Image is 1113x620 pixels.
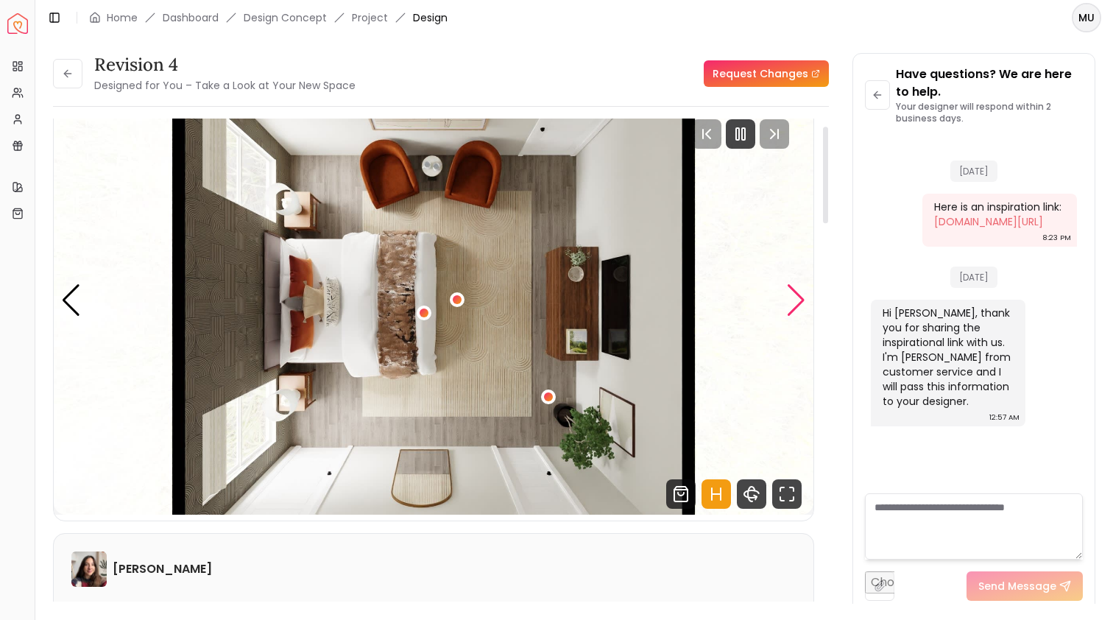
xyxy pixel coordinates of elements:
div: Here is an inspiration link: [934,200,1062,229]
a: Spacejoy [7,13,28,34]
p: Have questions? We are here to help. [896,66,1083,101]
button: MU [1072,3,1101,32]
div: Hi [PERSON_NAME], thank you for sharing the inspirational link with us. I'm [PERSON_NAME] from cu... [883,306,1011,409]
div: Next slide [786,284,806,317]
small: Designed for You – Take a Look at Your New Space [94,78,356,93]
img: Design Render 4 [54,87,813,515]
svg: Fullscreen [772,479,802,509]
img: Maria Castillero [71,552,107,587]
svg: Shop Products from this design [666,479,696,509]
svg: Hotspots Toggle [702,479,731,509]
a: [DOMAIN_NAME][URL] [934,214,1043,229]
div: Carousel [54,87,813,515]
div: 12:57 AM [989,410,1020,425]
svg: 360 View [737,479,766,509]
span: MU [1073,4,1100,31]
span: [DATE] [950,161,997,182]
h6: [PERSON_NAME] [113,560,212,578]
li: Design Concept [244,10,327,25]
span: Design [413,10,448,25]
a: Dashboard [163,10,219,25]
svg: Pause [732,125,749,143]
span: [DATE] [950,267,997,288]
a: Project [352,10,388,25]
div: Previous slide [61,284,81,317]
a: Request Changes [704,60,829,87]
h3: Revision 4 [94,53,356,77]
div: 4 / 5 [54,87,813,515]
a: Home [107,10,138,25]
nav: breadcrumb [89,10,448,25]
p: Your designer will respond within 2 business days. [896,101,1083,124]
div: 8:23 PM [1042,230,1071,245]
img: Spacejoy Logo [7,13,28,34]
